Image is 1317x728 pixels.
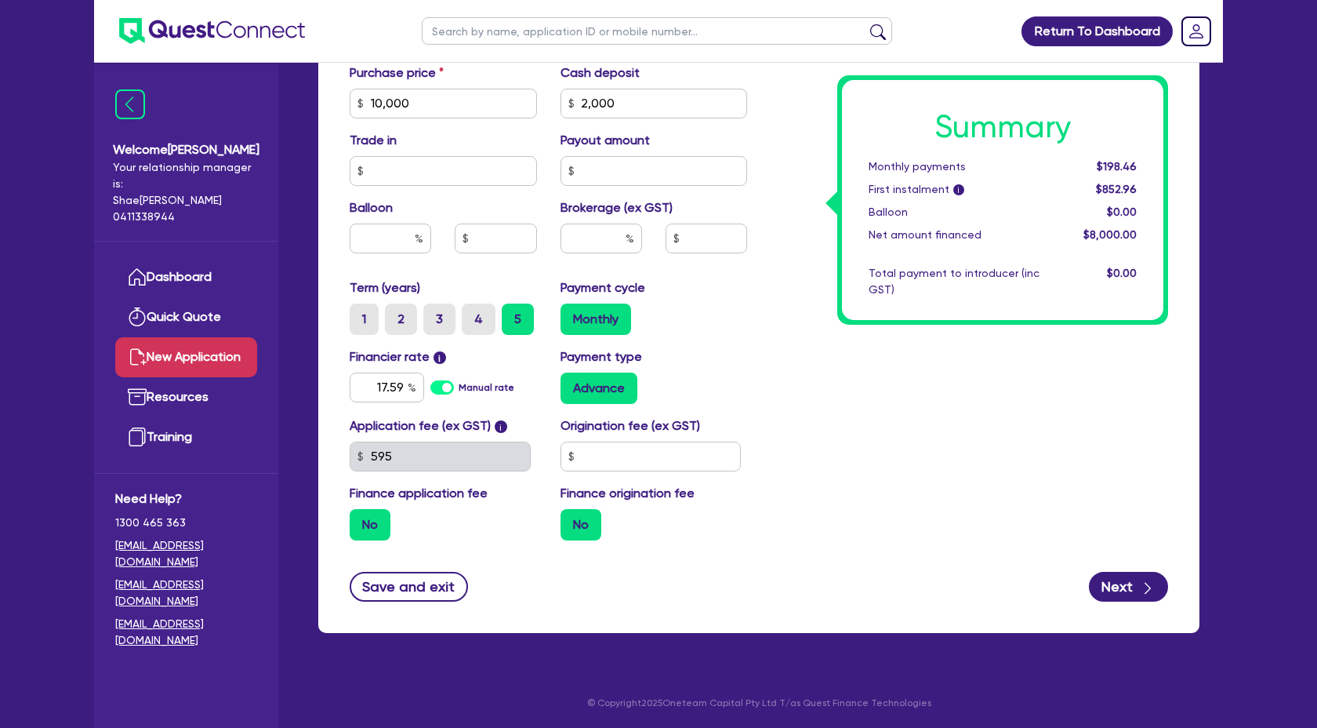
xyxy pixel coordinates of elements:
div: First instalment [857,181,1051,198]
span: Your relationship manager is: Shae [PERSON_NAME] 0411338944 [113,159,259,225]
label: Monthly [561,304,631,335]
a: Resources [115,377,257,417]
label: Payment cycle [561,278,645,297]
label: 3 [423,304,455,335]
div: Net amount financed [857,227,1051,243]
a: [EMAIL_ADDRESS][DOMAIN_NAME] [115,537,257,570]
h1: Summary [869,108,1137,146]
span: i [953,185,964,196]
button: Next [1089,572,1168,602]
a: [EMAIL_ADDRESS][DOMAIN_NAME] [115,616,257,649]
div: Monthly payments [857,158,1051,175]
a: Return To Dashboard [1021,16,1173,46]
label: Balloon [350,198,393,217]
img: quick-quote [128,308,147,326]
div: Total payment to introducer (inc GST) [857,265,1051,298]
img: resources [128,388,147,406]
span: $852.96 [1096,183,1137,195]
label: Financier rate [350,348,446,366]
label: 2 [385,304,417,335]
label: Trade in [350,131,397,150]
span: Need Help? [115,490,257,508]
span: $0.00 [1107,267,1137,279]
span: Welcome [PERSON_NAME] [113,140,259,159]
a: Training [115,417,257,457]
p: © Copyright 2025 Oneteam Capital Pty Ltd T/as Quest Finance Technologies [307,696,1210,710]
div: Balloon [857,204,1051,220]
span: i [495,420,507,433]
label: 4 [462,304,495,335]
label: Application fee (ex GST) [350,417,491,435]
input: Search by name, application ID or mobile number... [422,17,892,45]
label: Term (years) [350,278,420,297]
label: Payout amount [561,131,650,150]
img: quest-connect-logo-blue [119,18,305,44]
img: icon-menu-close [115,89,145,119]
button: Save and exit [350,572,468,602]
label: 5 [502,304,534,335]
label: Finance application fee [350,484,488,503]
img: new-application [128,348,147,366]
label: No [350,509,390,541]
a: [EMAIL_ADDRESS][DOMAIN_NAME] [115,577,257,610]
label: Manual rate [459,380,514,395]
span: 1300 465 363 [115,515,257,531]
a: Dropdown toggle [1176,11,1217,52]
label: No [561,509,601,541]
span: $0.00 [1107,206,1137,218]
label: Finance origination fee [561,484,695,503]
label: Advance [561,373,637,404]
label: Origination fee (ex GST) [561,417,700,435]
label: 1 [350,304,379,335]
img: training [128,428,147,446]
span: $8,000.00 [1083,228,1137,241]
label: Payment type [561,348,642,366]
a: New Application [115,337,257,377]
label: Brokerage (ex GST) [561,198,673,217]
a: Dashboard [115,257,257,297]
label: Purchase price [350,64,444,82]
span: $198.46 [1097,160,1137,173]
label: Cash deposit [561,64,640,82]
a: Quick Quote [115,297,257,337]
span: i [434,351,446,364]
